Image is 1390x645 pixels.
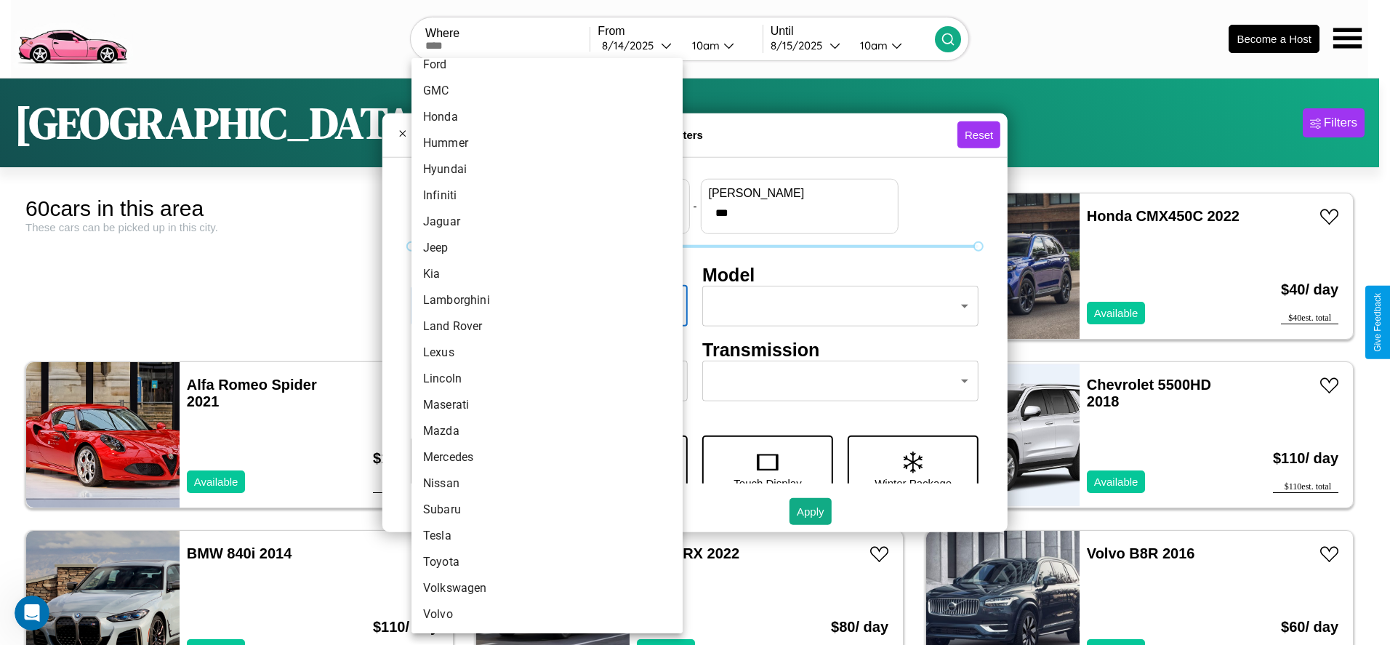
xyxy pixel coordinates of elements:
[411,261,683,287] li: Kia
[411,497,683,523] li: Subaru
[411,52,683,78] li: Ford
[411,418,683,444] li: Mazda
[411,340,683,366] li: Lexus
[411,366,683,392] li: Lincoln
[411,78,683,104] li: GMC
[1373,293,1383,352] div: Give Feedback
[411,183,683,209] li: Infiniti
[411,549,683,575] li: Toyota
[411,470,683,497] li: Nissan
[411,313,683,340] li: Land Rover
[411,104,683,130] li: Honda
[411,287,683,313] li: Lamborghini
[411,130,683,156] li: Hummer
[411,235,683,261] li: Jeep
[411,601,683,628] li: Volvo
[411,444,683,470] li: Mercedes
[411,523,683,549] li: Tesla
[411,575,683,601] li: Volkswagen
[411,156,683,183] li: Hyundai
[15,596,49,630] iframe: Intercom live chat
[411,209,683,235] li: Jaguar
[411,392,683,418] li: Maserati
